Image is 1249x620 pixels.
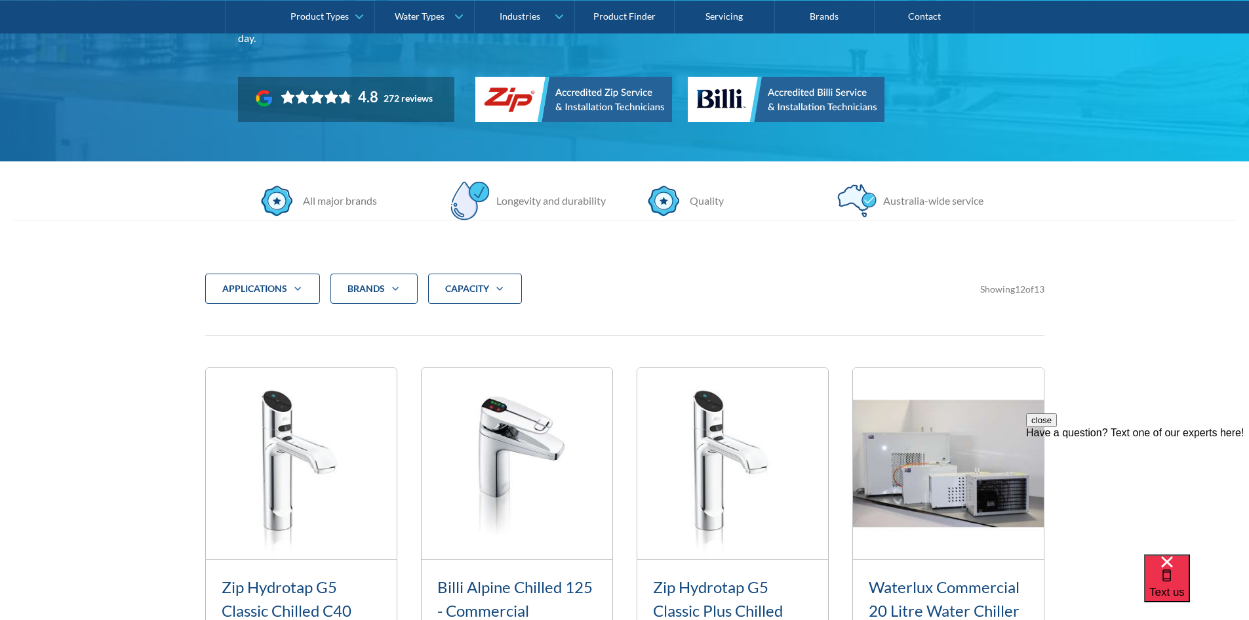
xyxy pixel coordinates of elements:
[877,193,983,209] div: Australia-wide service
[384,93,433,104] div: 272 reviews
[205,274,1044,325] form: Filter 5
[490,193,606,209] div: Longevity and durability
[330,274,418,304] div: Brands
[205,274,320,304] div: applications
[290,10,349,22] div: Product Types
[395,10,445,22] div: Water Types
[428,274,522,304] div: CAPACITY
[980,282,1044,296] div: Showing of
[1015,283,1025,295] span: 12
[296,193,377,209] div: All major brands
[445,283,489,294] strong: CAPACITY
[500,10,540,22] div: Industries
[358,88,378,106] div: 4.8
[347,282,385,295] div: Brands
[1034,283,1044,295] span: 13
[869,577,1020,620] a: Waterlux Commercial 20 Litre Water Chiller
[1026,413,1249,571] iframe: podium webchat widget prompt
[853,368,1044,559] img: Waterlux Commercial 20 Litre Water Chiller
[437,577,593,620] a: Billi Alpine Chilled 125 - Commercial
[281,88,378,106] div: Rating: 4.8 out of 5
[422,368,612,559] img: Billi Alpine Chilled 125 - Commercial
[222,282,287,295] div: applications
[1144,554,1249,620] iframe: podium webchat widget bubble
[206,368,397,559] img: Zip Hydrotap G5 Classic Chilled C40 (Commercial)
[683,193,724,209] div: Quality
[637,368,828,559] img: Zip Hydrotap G5 Classic Plus Chilled (Residential)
